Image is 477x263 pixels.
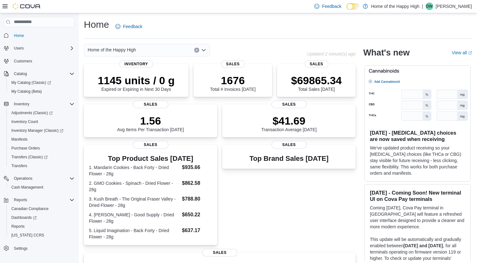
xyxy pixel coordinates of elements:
dt: 3. Kush Breath - The Original Fraser Valley - Dried Flower - 28g [89,196,179,208]
a: Canadian Compliance [9,205,51,213]
span: Home of the Happy High [88,46,136,54]
h1: Home [84,18,109,31]
p: 1676 [210,74,255,87]
span: Sales [133,141,168,149]
span: Transfers [9,162,74,170]
span: Users [11,44,74,52]
nav: Complex example [4,28,74,262]
p: 1145 units / 0 g [98,74,175,87]
button: Users [1,44,77,53]
span: Manifests [9,136,74,143]
span: Reports [11,196,74,204]
button: Cash Management [6,183,77,192]
button: Catalog [11,70,29,78]
button: Purchase Orders [6,144,77,153]
span: Feedback [322,3,341,9]
span: My Catalog (Classic) [9,79,74,86]
span: Adjustments (Classic) [11,110,53,115]
span: [US_STATE] CCRS [11,233,44,238]
input: Dark Mode [346,3,360,10]
button: Reports [11,196,30,204]
span: Customers [14,59,32,64]
span: Reports [9,223,74,230]
p: We've updated product receiving so your [MEDICAL_DATA] choices (like THCa or CBG) stay visible fo... [370,145,465,176]
dd: $637.17 [182,227,212,234]
button: Manifests [6,135,77,144]
svg: External link [468,51,472,55]
span: Settings [11,244,74,252]
span: Sales [271,101,307,108]
span: Canadian Compliance [11,206,49,211]
span: Sales [221,60,245,68]
a: Transfers [9,162,30,170]
dd: $650.22 [182,211,212,219]
button: Home [1,31,77,40]
a: Reports [9,223,27,230]
a: [US_STATE] CCRS [9,231,47,239]
p: $41.69 [261,114,317,127]
span: Customers [11,57,74,65]
div: Total Sales [DATE] [291,74,342,92]
span: Sales [202,249,237,256]
span: Catalog [11,70,74,78]
button: My Catalog (Beta) [6,87,77,96]
img: Cova [13,3,41,9]
button: Inventory [11,100,32,108]
a: Settings [11,245,30,252]
h3: Top Brand Sales [DATE] [249,155,329,162]
a: Adjustments (Classic) [9,109,55,117]
a: Manifests [9,136,30,143]
div: Total # Invoices [DATE] [210,74,255,92]
p: | [422,3,423,10]
span: Dashboards [9,214,74,221]
span: Operations [14,176,32,181]
span: My Catalog (Beta) [9,88,74,95]
p: $69865.34 [291,74,342,87]
button: Users [11,44,26,52]
a: Transfers (Classic) [6,153,77,161]
span: Manifests [11,137,27,142]
dd: $862.58 [182,179,212,187]
button: Settings [1,243,77,253]
button: Transfers [6,161,77,170]
a: Purchase Orders [9,144,43,152]
div: Avg Items Per Transaction [DATE] [117,114,184,132]
span: Dashboards [11,215,37,220]
dt: 5. Liquid Imagination - Back Forty - Dried Flower - 28g [89,227,179,240]
span: Operations [11,175,74,182]
span: Canadian Compliance [9,205,74,213]
span: Transfers (Classic) [11,155,48,160]
a: View allExternal link [452,50,472,55]
a: Dashboards [6,213,77,222]
span: Transfers (Classic) [9,153,74,161]
strong: [DATE] and [DATE] [404,243,443,248]
button: [US_STATE] CCRS [6,231,77,240]
span: Feedback [123,23,142,30]
a: Feedback [113,20,145,33]
dt: 2. GMO Cookies - Spinach - Dried Flower - 28g [89,180,179,193]
span: Adjustments (Classic) [9,109,74,117]
button: Customers [1,56,77,66]
span: Washington CCRS [9,231,74,239]
p: [PERSON_NAME] [436,3,472,10]
dt: 4. [PERSON_NAME] - Good Supply - Dried Flower - 28g [89,212,179,224]
dd: $788.80 [182,195,212,203]
a: Inventory Count [9,118,41,126]
button: Reports [6,222,77,231]
span: Sales [305,60,328,68]
button: Open list of options [201,48,206,53]
a: Inventory Manager (Classic) [6,126,77,135]
span: Purchase Orders [11,146,40,151]
button: Operations [1,174,77,183]
span: Reports [14,197,27,202]
a: My Catalog (Classic) [9,79,54,86]
a: Adjustments (Classic) [6,108,77,117]
span: Transfers [11,163,27,168]
a: My Catalog (Classic) [6,78,77,87]
span: Inventory [119,60,153,68]
span: Users [14,46,24,51]
span: Reports [11,224,25,229]
span: Inventory Manager (Classic) [9,127,74,134]
span: Catalog [14,71,27,76]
